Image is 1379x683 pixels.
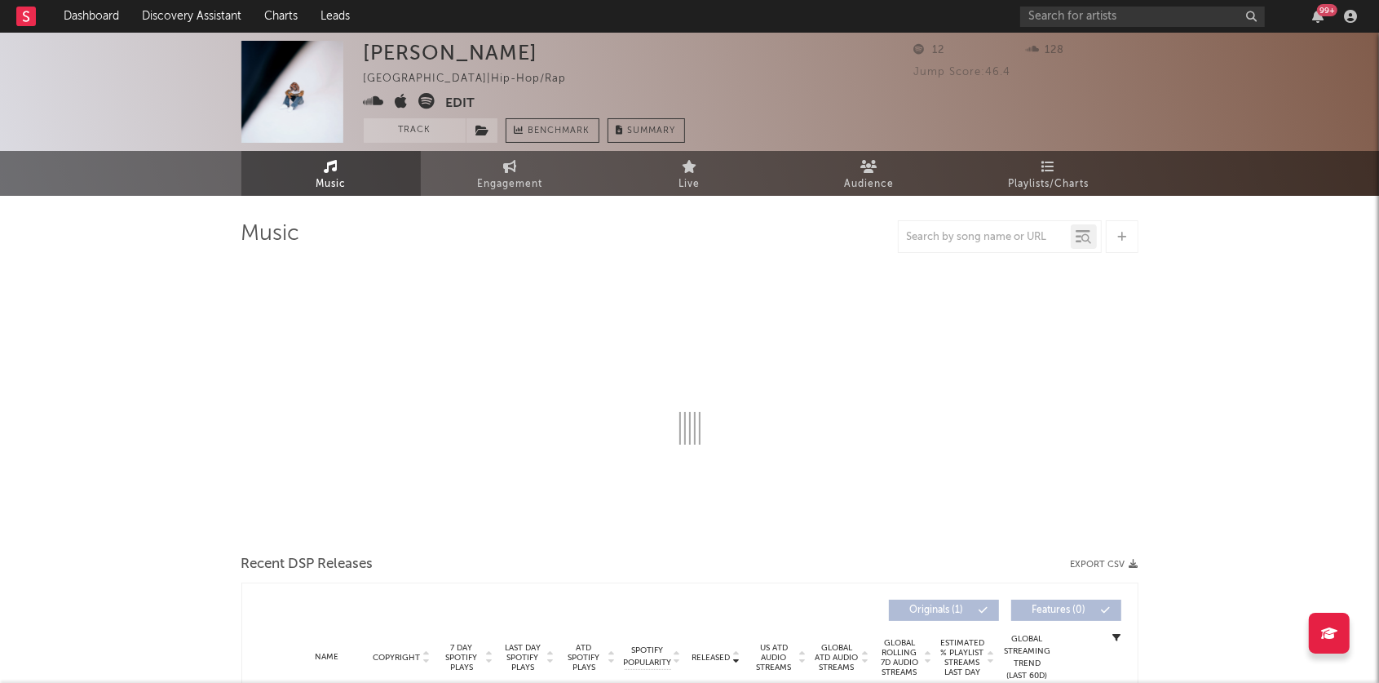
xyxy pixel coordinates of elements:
[1026,45,1064,55] span: 128
[563,643,606,672] span: ATD Spotify Plays
[1071,560,1138,570] button: Export CSV
[440,643,484,672] span: 7 Day Spotify Plays
[364,118,466,143] button: Track
[628,126,676,135] span: Summary
[899,231,1071,244] input: Search by song name or URL
[940,638,985,677] span: Estimated % Playlist Streams Last Day
[889,600,999,621] button: Originals(1)
[899,605,975,615] span: Originals ( 1 )
[815,643,860,672] span: Global ATD Audio Streams
[291,651,364,663] div: Name
[241,555,373,574] span: Recent DSP Releases
[506,118,599,143] a: Benchmark
[914,45,945,55] span: 12
[844,175,894,194] span: Audience
[877,638,922,677] span: Global Rolling 7D Audio Streams
[364,69,586,89] div: [GEOGRAPHIC_DATA] | Hip-Hop/Rap
[1317,4,1337,16] div: 99 +
[959,151,1138,196] a: Playlists/Charts
[752,643,797,672] span: US ATD Audio Streams
[421,151,600,196] a: Engagement
[446,93,475,113] button: Edit
[373,653,420,663] span: Copyright
[600,151,780,196] a: Live
[1003,633,1052,682] div: Global Streaming Trend (Last 60D)
[1011,600,1121,621] button: Features(0)
[1022,605,1097,615] span: Features ( 0 )
[1312,10,1324,23] button: 99+
[502,643,545,672] span: Last Day Spotify Plays
[364,41,538,64] div: [PERSON_NAME]
[692,653,731,663] span: Released
[1020,7,1265,27] input: Search for artists
[914,67,1011,78] span: Jump Score: 46.4
[241,151,421,196] a: Music
[623,645,671,669] span: Spotify Popularity
[1008,175,1089,194] span: Playlists/Charts
[780,151,959,196] a: Audience
[528,122,590,141] span: Benchmark
[608,118,685,143] button: Summary
[478,175,543,194] span: Engagement
[316,175,346,194] span: Music
[679,175,701,194] span: Live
